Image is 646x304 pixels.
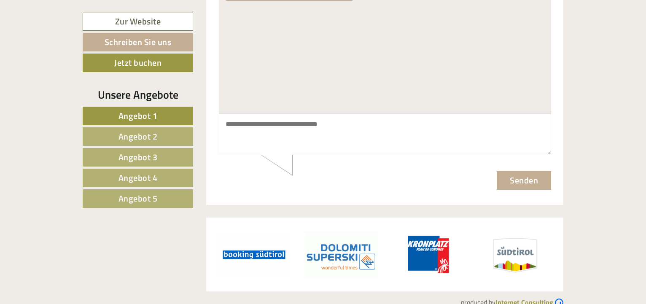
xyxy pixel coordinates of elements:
[13,41,130,47] small: 20:41
[83,33,193,51] a: Schreiben Sie uns
[83,87,193,102] div: Unsere Angebote
[83,54,193,72] a: Jetzt buchen
[278,218,332,237] button: Senden
[118,171,158,184] span: Angebot 4
[118,130,158,143] span: Angebot 2
[118,151,158,164] span: Angebot 3
[118,109,158,122] span: Angebot 1
[13,24,130,31] div: [GEOGRAPHIC_DATA]
[149,6,183,21] div: Freitag
[6,23,135,48] div: Guten Tag, wie können wir Ihnen helfen?
[118,192,158,205] span: Angebot 5
[83,13,193,31] a: Zur Website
